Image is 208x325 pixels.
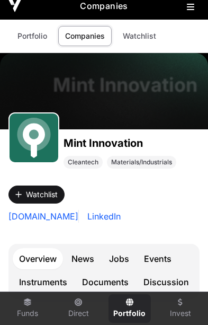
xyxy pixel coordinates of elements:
a: Events [138,248,178,269]
span: Cleantech [68,158,98,166]
a: LinkedIn [83,210,121,223]
img: Mint.svg [14,118,54,158]
button: Watchlist [8,186,65,204]
nav: Tabs [13,248,195,295]
a: Funds [6,294,49,323]
a: News [65,248,101,269]
a: Instruments [13,271,74,293]
a: [DOMAIN_NAME] [8,210,79,223]
a: Discussion [137,271,195,295]
a: Documents [76,271,135,293]
a: Portfolio [11,26,54,46]
iframe: Chat Widget [155,274,208,325]
a: Jobs [103,248,135,269]
h1: Mint Innovation [64,136,176,151]
a: Overview [13,248,63,269]
a: Portfolio [108,294,151,323]
h1: Mint Innovation [53,74,197,95]
a: Companies [58,26,112,46]
a: Direct [57,294,100,323]
a: Watchlist [116,26,163,46]
span: Materials/Industrials [111,158,172,166]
